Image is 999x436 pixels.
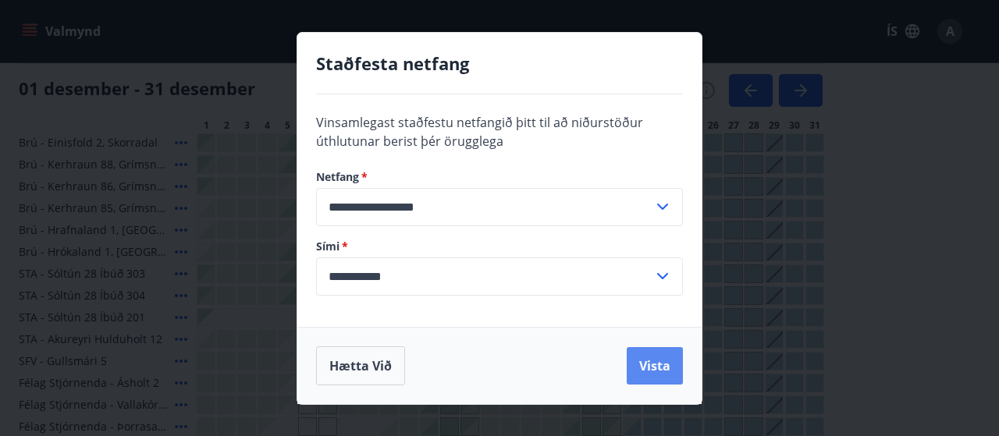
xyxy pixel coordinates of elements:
[627,347,683,385] button: Vista
[316,346,405,385] button: Hætta við
[316,114,643,150] span: Vinsamlegast staðfestu netfangið þitt til að niðurstöður úthlutunar berist þér örugglega
[316,169,683,185] label: Netfang
[316,239,683,254] label: Sími
[316,51,683,75] h4: Staðfesta netfang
